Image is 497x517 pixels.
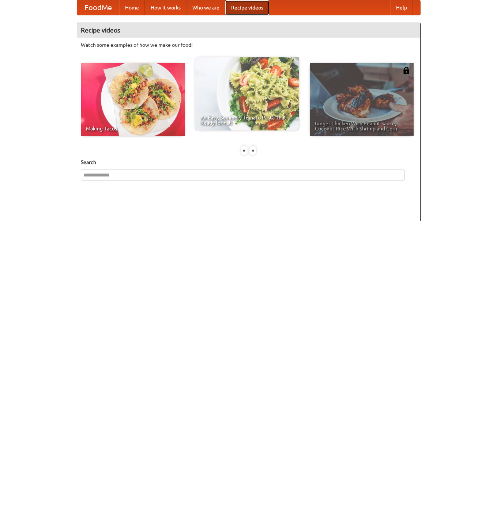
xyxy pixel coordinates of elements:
a: Who we are [187,0,225,15]
a: Home [119,0,145,15]
a: An Easy, Summery Tomato Pasta That's Ready for Fall [195,57,299,130]
h5: Search [81,159,417,166]
span: Making Tacos [86,126,180,131]
a: Recipe videos [225,0,269,15]
a: Making Tacos [81,63,185,136]
a: Help [390,0,413,15]
div: » [249,146,256,155]
h4: Recipe videos [77,23,420,38]
div: « [241,146,248,155]
p: Watch some examples of how we make our food! [81,41,417,49]
a: How it works [145,0,187,15]
img: 483408.png [403,67,410,74]
a: FoodMe [77,0,119,15]
span: An Easy, Summery Tomato Pasta That's Ready for Fall [200,115,294,125]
